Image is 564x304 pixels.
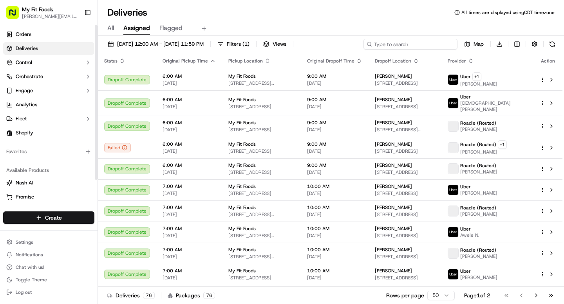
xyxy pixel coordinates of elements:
[35,75,128,82] div: Start new chat
[228,190,295,197] span: [STREET_ADDRESS]
[228,141,256,147] span: My Fit Foods
[69,121,89,127] span: 9:28 AM
[375,204,412,211] span: [PERSON_NAME]
[16,179,33,186] span: Nash AI
[163,190,216,197] span: [DATE]
[3,237,94,248] button: Settings
[22,13,78,20] button: [PERSON_NAME][EMAIL_ADDRESS][DOMAIN_NAME]
[375,162,412,168] span: [PERSON_NAME]
[16,87,33,94] span: Engage
[228,148,295,154] span: [STREET_ADDRESS]
[8,102,52,108] div: Past conversations
[78,194,95,200] span: Pylon
[307,127,362,133] span: [DATE]
[3,98,94,111] a: Analytics
[8,175,14,182] div: 📗
[203,292,215,299] div: 76
[168,291,215,299] div: Packages
[228,225,256,232] span: My Fit Foods
[3,287,94,298] button: Log out
[307,183,362,190] span: 10:00 AM
[375,97,412,103] span: [PERSON_NAME]
[307,73,362,79] span: 9:00 AM
[16,45,38,52] span: Deliveries
[307,254,362,260] span: [DATE]
[307,104,362,110] span: [DATE]
[375,148,435,154] span: [STREET_ADDRESS]
[163,162,216,168] span: 6:00 AM
[375,268,412,274] span: [PERSON_NAME]
[20,50,141,59] input: Got a question? Start typing here...
[228,183,256,190] span: My Fit Foods
[16,264,44,270] span: Chat with us!
[228,169,295,175] span: [STREET_ADDRESS]
[163,268,216,274] span: 7:00 AM
[117,41,204,48] span: [DATE] 12:00 AM - [DATE] 11:59 PM
[307,97,362,103] span: 9:00 AM
[375,247,412,253] span: [PERSON_NAME]
[460,120,496,126] span: Roadie (Routed)
[24,142,83,148] span: Wisdom [PERSON_NAME]
[474,41,484,48] span: Map
[24,121,63,127] span: [PERSON_NAME]
[307,169,362,175] span: [DATE]
[460,126,497,132] span: [PERSON_NAME]
[104,58,117,64] span: Status
[307,232,362,239] span: [DATE]
[228,275,295,281] span: [STREET_ADDRESS]
[55,193,95,200] a: Powered byPylon
[16,289,32,295] span: Log out
[3,249,94,260] button: Notifications
[3,127,94,139] a: Shopify
[123,23,150,33] span: Assigned
[307,275,362,281] span: [DATE]
[16,59,32,66] span: Control
[386,291,424,299] p: Rows per page
[498,140,507,149] button: +1
[163,169,216,175] span: [DATE]
[228,104,295,110] span: [STREET_ADDRESS]
[22,5,53,13] button: My Fit Foods
[3,28,94,41] a: Orders
[228,268,256,274] span: My Fit Foods
[163,104,216,110] span: [DATE]
[460,149,507,155] span: [PERSON_NAME]
[375,120,412,126] span: [PERSON_NAME]
[16,75,31,89] img: 9188753566659_6852d8bf1fb38e338040_72.png
[448,58,466,64] span: Provider
[107,23,114,33] span: All
[307,148,362,154] span: [DATE]
[85,142,88,148] span: •
[104,143,131,152] button: Failed
[375,80,435,86] span: [STREET_ADDRESS]
[163,141,216,147] span: 6:00 AM
[16,115,27,122] span: Fleet
[3,56,94,69] button: Control
[375,104,435,110] span: [STREET_ADDRESS]
[307,247,362,253] span: 10:00 AM
[375,211,435,218] span: [STREET_ADDRESS]
[228,127,295,133] span: [STREET_ADDRESS]
[307,190,362,197] span: [DATE]
[3,3,81,22] button: My Fit Foods[PERSON_NAME][EMAIL_ADDRESS][DOMAIN_NAME]
[63,172,129,186] a: 💻API Documentation
[16,101,37,108] span: Analytics
[460,94,471,100] span: Uber
[307,162,362,168] span: 9:00 AM
[228,232,295,239] span: [STREET_ADDRESS][PERSON_NAME]
[228,120,256,126] span: My Fit Foods
[35,82,108,89] div: We're available if you need us!
[6,193,91,200] a: Promise
[16,129,33,136] span: Shopify
[460,73,471,80] span: Uber
[163,80,216,86] span: [DATE]
[8,31,143,44] p: Welcome 👋
[8,75,22,89] img: 1736555255976-a54dd68f-1ca7-489b-9aae-adbdc363a1c4
[460,141,496,148] span: Roadie (Routed)
[228,211,295,218] span: [STREET_ADDRESS][PERSON_NAME]
[133,77,143,86] button: Start new chat
[460,211,497,217] span: [PERSON_NAME]
[448,98,458,108] img: uber-new-logo.jpeg
[3,84,94,97] button: Engage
